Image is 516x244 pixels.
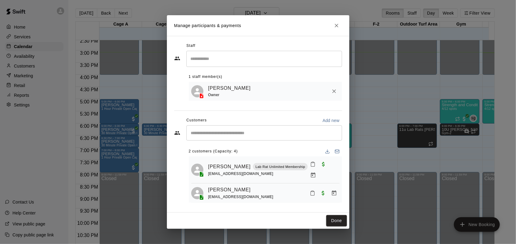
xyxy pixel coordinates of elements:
button: Email participants [332,147,342,156]
button: Remove [329,86,340,97]
span: [EMAIL_ADDRESS][DOMAIN_NAME] [208,195,274,199]
button: Done [326,215,347,226]
span: Paid with Credit [318,162,329,167]
button: Add new [320,116,342,125]
span: [EMAIL_ADDRESS][DOMAIN_NAME] [208,172,274,176]
a: [PERSON_NAME] [208,84,251,92]
div: Search staff [186,51,342,67]
span: Owner [208,93,220,97]
span: Staff [186,41,195,51]
button: Download list [323,147,332,156]
button: Manage bookings & payment [329,188,340,199]
div: David Hernandez [191,85,203,97]
p: Add new [323,117,340,124]
div: Start typing to search customers... [186,125,342,141]
span: 2 customers (Capacity: 4) [189,147,238,156]
div: Carson Retke [191,164,203,176]
svg: Customers [174,130,180,136]
a: [PERSON_NAME] [208,186,251,194]
a: [PERSON_NAME] [208,163,251,171]
span: Customers [186,116,207,125]
p: Manage participants & payments [174,23,241,29]
p: Lab Rat Unlimited Membership [255,164,305,169]
button: Mark attendance [308,159,318,169]
button: Mark attendance [307,188,318,198]
span: 1 staff member(s) [189,72,223,82]
span: Paid with Card [318,190,329,195]
svg: Staff [174,55,180,61]
div: Nicholas Wathen [191,187,203,199]
button: Close [331,20,342,31]
button: Manage bookings & payment [308,170,319,181]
